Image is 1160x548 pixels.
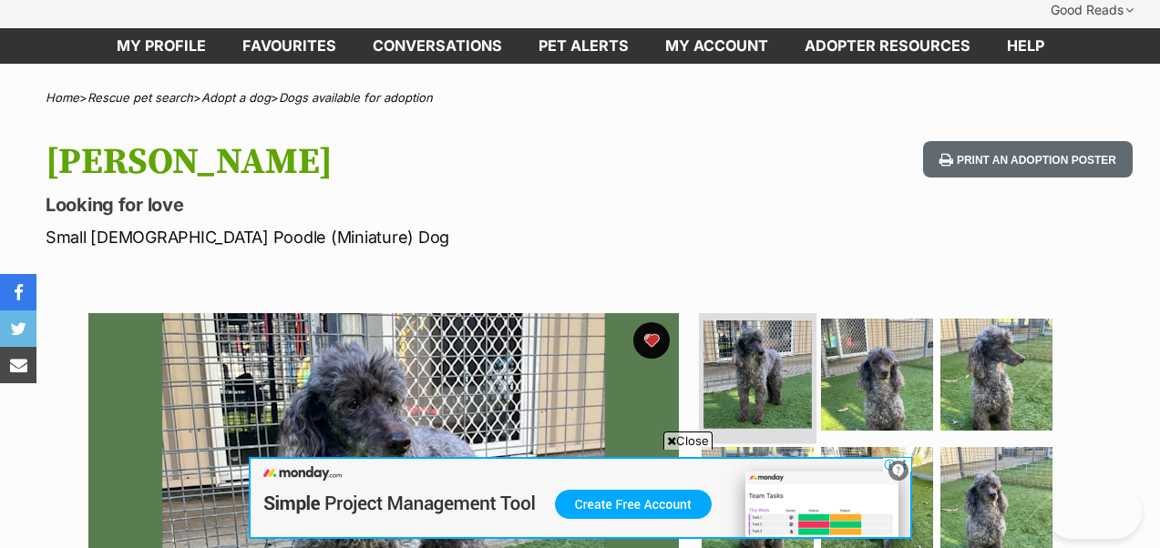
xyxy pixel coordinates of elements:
[46,225,709,249] p: Small [DEMOGRAPHIC_DATA] Poodle (Miniature) Dog
[87,90,193,105] a: Rescue pet search
[647,28,786,64] a: My account
[989,28,1062,64] a: Help
[1045,484,1142,539] iframe: Help Scout Beacon - Open
[46,90,79,105] a: Home
[98,28,224,64] a: My profile
[940,319,1052,431] img: Photo of Coco Bella
[821,319,933,431] img: Photo of Coco Bella
[703,320,812,429] img: Photo of Coco Bella
[786,28,989,64] a: Adopter resources
[224,28,354,64] a: Favourites
[201,90,271,105] a: Adopt a dog
[279,90,433,105] a: Dogs available for adoption
[890,462,907,479] img: info.svg
[663,431,713,450] span: Close
[923,141,1133,178] button: Print an adoption poster
[46,192,709,218] p: Looking for love
[520,28,647,64] a: Pet alerts
[354,28,520,64] a: conversations
[46,141,709,183] h1: [PERSON_NAME]
[633,322,670,359] button: favourite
